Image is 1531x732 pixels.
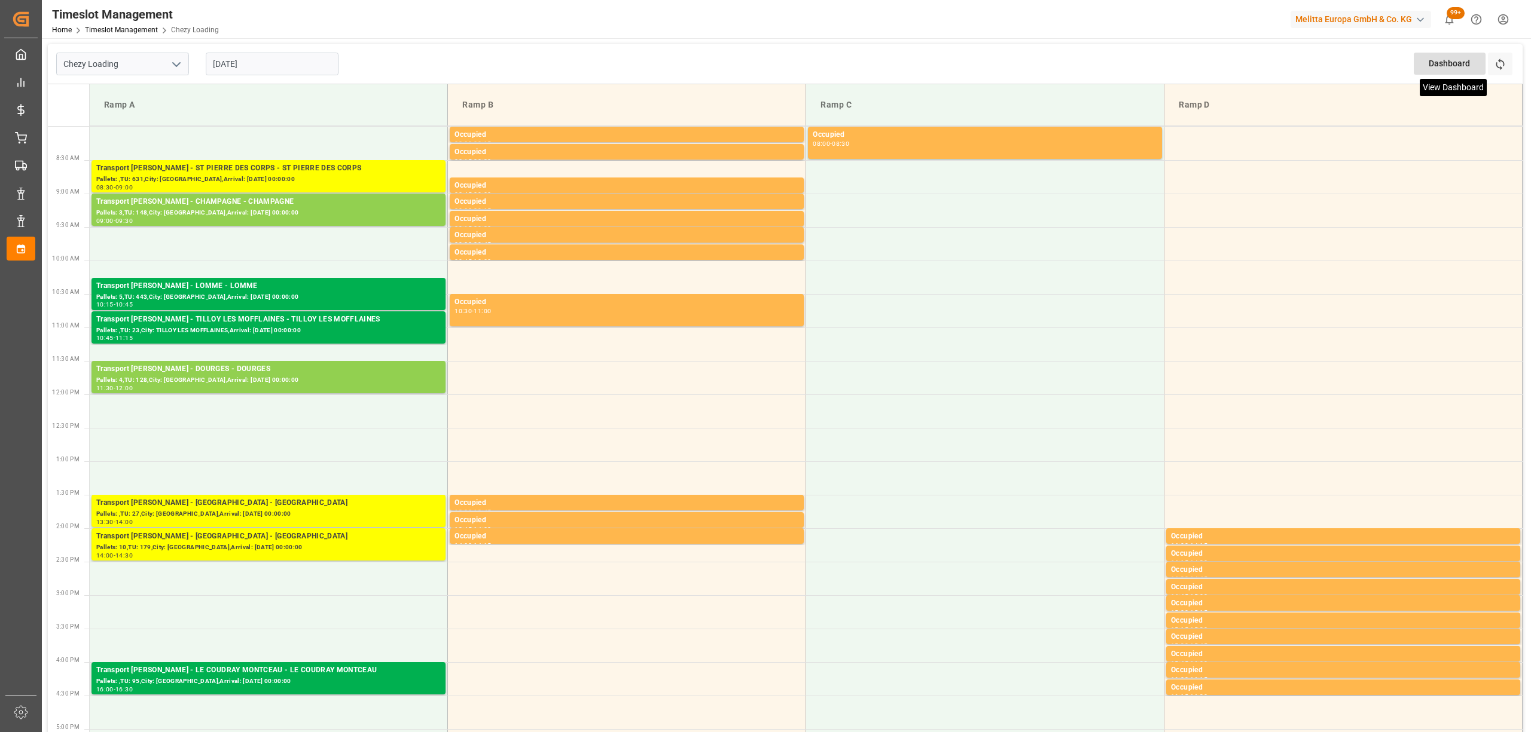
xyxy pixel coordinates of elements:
[206,53,338,75] input: DD-MM-YYYY
[1171,548,1515,560] div: Occupied
[813,129,1157,141] div: Occupied
[472,225,474,231] div: -
[115,185,133,190] div: 09:00
[96,314,441,326] div: Transport [PERSON_NAME] - TILLOY LES MOFFLAINES - TILLOY LES MOFFLAINES
[114,519,115,525] div: -
[56,489,80,496] span: 1:30 PM
[114,553,115,558] div: -
[1171,676,1188,682] div: 16:00
[455,225,472,231] div: 09:15
[56,623,80,630] span: 3:30 PM
[1188,560,1190,565] div: -
[1171,560,1188,565] div: 14:15
[455,308,472,314] div: 10:30
[1188,676,1190,682] div: -
[52,26,72,34] a: Home
[85,26,158,34] a: Timeslot Management
[96,385,114,391] div: 11:30
[52,389,80,396] span: 12:00 PM
[114,335,115,341] div: -
[96,218,114,223] div: 09:00
[1188,543,1190,548] div: -
[474,141,491,146] div: 08:15
[167,55,185,73] button: open menu
[816,94,1154,116] div: Ramp C
[1171,598,1515,610] div: Occupied
[455,509,472,514] div: 13:30
[455,241,472,247] div: 09:30
[1171,543,1188,548] div: 14:00
[115,519,133,525] div: 14:00
[1436,6,1463,33] button: show 100 new notifications
[56,188,80,195] span: 9:00 AM
[1188,660,1190,666] div: -
[455,259,472,264] div: 09:45
[52,5,219,23] div: Timeslot Management
[56,456,80,463] span: 1:00 PM
[56,690,80,697] span: 4:30 PM
[1188,643,1190,648] div: -
[96,497,441,509] div: Transport [PERSON_NAME] - [GEOGRAPHIC_DATA] - [GEOGRAPHIC_DATA]
[56,155,80,161] span: 8:30 AM
[96,163,441,174] div: Transport [PERSON_NAME] - ST PIERRE DES CORPS - ST PIERRE DES CORPS
[1171,610,1188,615] div: 15:00
[472,192,474,197] div: -
[96,676,441,687] div: Pallets: ,TU: 95,City: [GEOGRAPHIC_DATA],Arrival: [DATE] 00:00:00
[1463,6,1490,33] button: Help Center
[455,196,799,208] div: Occupied
[455,180,799,192] div: Occupied
[96,174,441,185] div: Pallets: ,TU: 631,City: [GEOGRAPHIC_DATA],Arrival: [DATE] 00:00:00
[455,208,472,213] div: 09:00
[455,129,799,141] div: Occupied
[56,53,189,75] input: Type to search/select
[1171,531,1515,543] div: Occupied
[1171,615,1515,627] div: Occupied
[114,185,115,190] div: -
[1190,543,1207,548] div: 14:15
[96,664,441,676] div: Transport [PERSON_NAME] - LE COUDRAY MONTCEAU - LE COUDRAY MONTCEAU
[96,363,441,375] div: Transport [PERSON_NAME] - DOURGES - DOURGES
[96,208,441,218] div: Pallets: 3,TU: 148,City: [GEOGRAPHIC_DATA],Arrival: [DATE] 00:00:00
[96,302,114,307] div: 10:15
[830,141,832,146] div: -
[1190,660,1207,666] div: 16:00
[1291,11,1431,28] div: Melitta Europa GmbH & Co. KG
[1171,643,1188,648] div: 15:30
[455,497,799,509] div: Occupied
[474,526,491,532] div: 14:00
[832,141,849,146] div: 08:30
[455,141,472,146] div: 08:00
[455,514,799,526] div: Occupied
[1190,627,1207,632] div: 15:30
[56,523,80,529] span: 2:00 PM
[115,302,133,307] div: 10:45
[52,422,80,429] span: 12:30 PM
[115,385,133,391] div: 12:00
[96,519,114,525] div: 13:30
[474,158,491,164] div: 08:30
[455,543,472,548] div: 14:00
[96,543,441,553] div: Pallets: 10,TU: 179,City: [GEOGRAPHIC_DATA],Arrival: [DATE] 00:00:00
[472,208,474,213] div: -
[1414,53,1486,75] div: Dashboard
[1171,576,1188,581] div: 14:30
[472,241,474,247] div: -
[1188,576,1190,581] div: -
[472,543,474,548] div: -
[52,322,80,329] span: 11:00 AM
[455,526,472,532] div: 13:45
[96,509,441,519] div: Pallets: ,TU: 27,City: [GEOGRAPHIC_DATA],Arrival: [DATE] 00:00:00
[56,724,80,730] span: 5:00 PM
[52,289,80,295] span: 10:30 AM
[56,657,80,663] span: 4:00 PM
[1171,564,1515,576] div: Occupied
[1188,627,1190,632] div: -
[472,259,474,264] div: -
[96,687,114,692] div: 16:00
[96,335,114,341] div: 10:45
[1291,8,1436,30] button: Melitta Europa GmbH & Co. KG
[114,687,115,692] div: -
[472,526,474,532] div: -
[1190,560,1207,565] div: 14:30
[56,590,80,596] span: 3:00 PM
